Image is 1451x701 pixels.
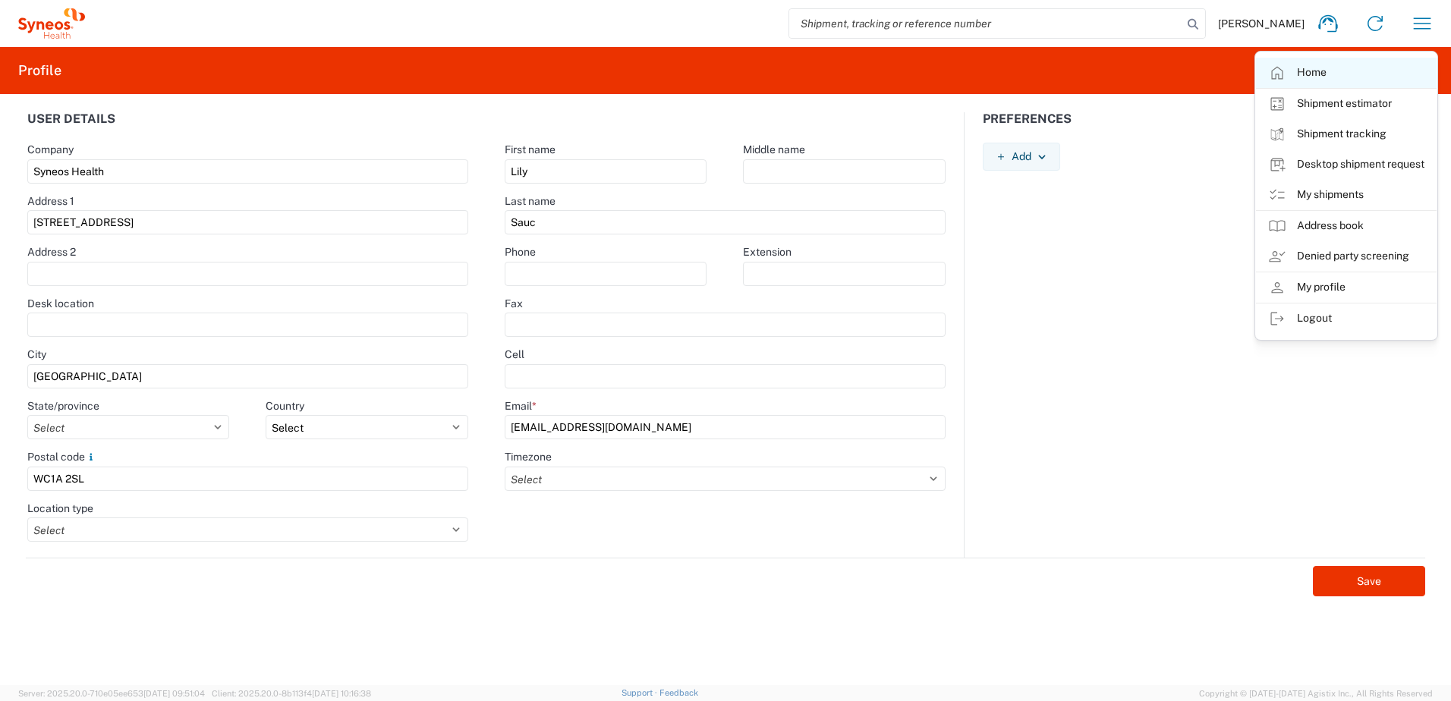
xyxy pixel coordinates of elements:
label: Country [266,399,304,413]
label: Company [27,143,74,156]
a: Denied party screening [1256,241,1437,272]
a: My profile [1256,272,1437,303]
label: City [27,347,46,361]
button: Save [1313,566,1425,596]
label: Location type [27,501,93,515]
a: Feedback [659,688,698,697]
label: Extension [743,245,792,259]
span: [DATE] 10:16:38 [312,689,371,698]
span: [PERSON_NAME] [1218,17,1305,30]
a: Home [1256,58,1437,88]
label: State/province [27,399,99,413]
a: My shipments [1256,180,1437,210]
label: Address 1 [27,194,74,208]
div: Preferences [965,112,1443,143]
span: [DATE] 09:51:04 [143,689,205,698]
label: Timezone [505,450,552,464]
a: Address book [1256,211,1437,241]
h2: Profile [18,61,61,80]
span: Copyright © [DATE]-[DATE] Agistix Inc., All Rights Reserved [1199,687,1433,700]
label: Cell [505,347,524,361]
label: Fax [505,297,523,310]
label: First name [505,143,556,156]
a: Shipment tracking [1256,119,1437,149]
button: Add [983,143,1060,171]
label: Address 2 [27,245,76,259]
label: Email [505,399,537,413]
span: Client: 2025.20.0-8b113f4 [212,689,371,698]
label: Desk location [27,297,94,310]
a: Desktop shipment request [1256,149,1437,180]
label: Phone [505,245,536,259]
a: Support [622,688,659,697]
a: Shipment estimator [1256,89,1437,119]
div: User details [9,112,487,143]
input: Shipment, tracking or reference number [789,9,1182,38]
label: Last name [505,194,556,208]
label: Postal code [27,450,97,464]
span: Server: 2025.20.0-710e05ee653 [18,689,205,698]
label: Middle name [743,143,805,156]
a: Logout [1256,303,1437,334]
